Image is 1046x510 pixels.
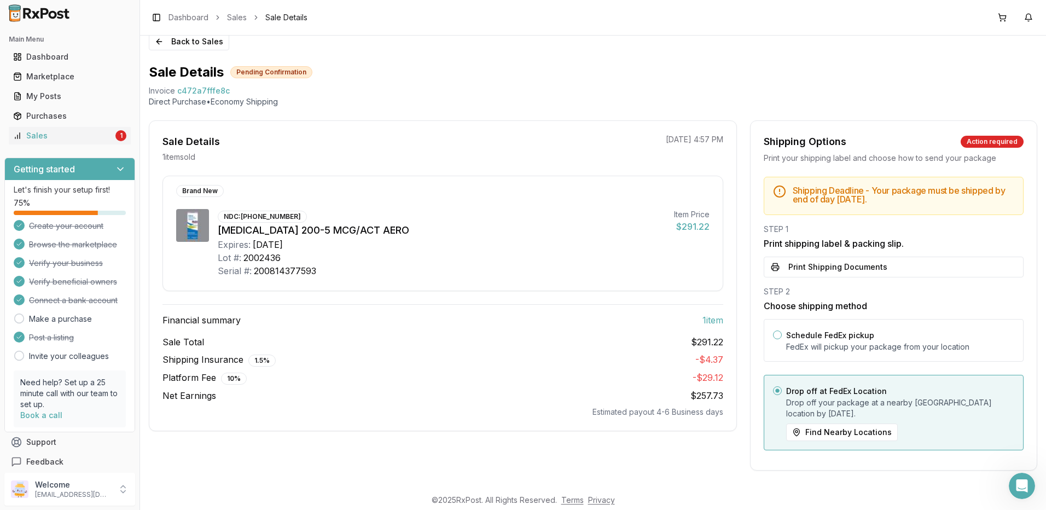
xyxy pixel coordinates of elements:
p: Need help? Set up a 25 minute call with our team to set up. [20,377,119,410]
p: Drop off your package at a nearby [GEOGRAPHIC_DATA] location by [DATE] . [786,397,1014,419]
h3: Choose shipping method [764,299,1024,312]
span: Feedback [26,456,63,467]
button: Find Nearby Locations [786,424,898,441]
div: Action required [961,136,1024,148]
span: - $4.37 [695,354,723,365]
span: 1 item [702,314,723,327]
div: 200814377593 [254,264,316,277]
span: c472a7fffe8c [177,85,230,96]
div: Brand New [176,185,224,197]
div: Lot #: [218,251,241,264]
div: Sale Details [162,134,220,149]
a: Dashboard [168,12,208,23]
a: My Posts [9,86,131,106]
p: [DATE] 4:57 PM [666,134,723,145]
p: Let's finish your setup first! [14,184,126,195]
span: Create your account [29,221,103,231]
button: My Posts [4,88,135,105]
div: STEP 1 [764,224,1024,235]
div: [DATE] [253,238,283,251]
span: Platform Fee [162,371,247,385]
span: - $29.12 [693,372,723,383]
a: Sales1 [9,126,131,146]
a: Sales [227,12,247,23]
p: Direct Purchase • Economy Shipping [149,96,1037,107]
a: Invite your colleagues [29,351,109,362]
span: Browse the marketplace [29,239,117,250]
div: Expires: [218,238,251,251]
p: [EMAIL_ADDRESS][DOMAIN_NAME] [35,490,111,499]
span: Verify beneficial owners [29,276,117,287]
button: Sales1 [4,127,135,144]
p: Welcome [35,479,111,490]
img: User avatar [11,480,28,498]
h5: Shipping Deadline - Your package must be shipped by end of day [DATE] . [793,186,1014,204]
img: RxPost Logo [4,4,74,22]
button: Back to Sales [149,33,229,50]
span: Connect a bank account [29,295,118,306]
label: Schedule FedEx pickup [786,331,874,340]
span: $291.22 [691,335,723,349]
p: 1 item sold [162,152,195,163]
h3: Getting started [14,163,75,176]
img: Dulera 200-5 MCG/ACT AERO [176,209,209,242]
div: Serial #: [218,264,252,277]
a: Marketplace [9,67,131,86]
h3: Print shipping label & packing slip. [764,237,1024,250]
span: Shipping Insurance [162,353,276,367]
button: Support [4,432,135,452]
span: Financial summary [162,314,241,327]
div: 10 % [221,373,247,385]
h2: Main Menu [9,35,131,44]
div: Shipping Options [764,134,846,149]
p: FedEx will pickup your package from your location [786,341,1014,352]
a: Terms [561,495,584,505]
div: Estimated payout 4-6 Business days [162,407,723,418]
div: Pending Confirmation [230,66,312,78]
span: Sale Details [265,12,307,23]
a: Purchases [9,106,131,126]
span: Net Earnings [162,389,216,402]
div: 1 [115,130,126,141]
button: Feedback [4,452,135,472]
a: Dashboard [9,47,131,67]
a: Make a purchase [29,314,92,324]
button: Marketplace [4,68,135,85]
div: [MEDICAL_DATA] 200-5 MCG/ACT AERO [218,223,665,238]
nav: breadcrumb [168,12,307,23]
div: Invoice [149,85,175,96]
iframe: Intercom live chat [1009,473,1035,499]
div: STEP 2 [764,286,1024,297]
a: Privacy [588,495,615,505]
button: Dashboard [4,48,135,66]
div: Print your shipping label and choose how to send your package [764,153,1024,164]
h1: Sale Details [149,63,224,81]
div: 2002436 [243,251,281,264]
div: 1.5 % [248,355,276,367]
span: 75 % [14,198,30,208]
div: $291.22 [674,220,710,233]
span: Sale Total [162,335,204,349]
a: Book a call [20,410,62,420]
button: Print Shipping Documents [764,257,1024,277]
div: Dashboard [13,51,126,62]
div: My Posts [13,91,126,102]
span: Verify your business [29,258,103,269]
label: Drop off at FedEx Location [786,386,887,396]
div: Marketplace [13,71,126,82]
div: NDC: [PHONE_NUMBER] [218,211,307,223]
span: Post a listing [29,332,74,343]
div: Item Price [674,209,710,220]
div: Purchases [13,111,126,121]
span: $257.73 [690,390,723,401]
button: Purchases [4,107,135,125]
div: Sales [13,130,113,141]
